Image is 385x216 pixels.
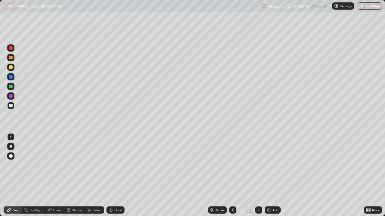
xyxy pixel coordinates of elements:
p: IONIC EQUILIBRIUM - 34 [18,4,61,8]
div: Pen [13,208,18,211]
div: 5 [249,207,253,213]
img: end-class-cross [360,4,365,8]
p: Recording [268,4,285,8]
div: 5 [239,208,245,212]
div: Select [93,208,102,211]
div: More [372,208,380,211]
button: End Class [358,2,382,10]
div: Undo [115,208,122,211]
p: LIVE [5,4,14,8]
div: Highlight [29,208,43,211]
div: / [246,208,248,212]
div: Eraser [53,208,62,211]
div: Shapes [72,208,82,211]
img: recording.375f2c34.svg [262,4,266,8]
div: Add [273,208,278,211]
img: add-slide-button [266,208,271,212]
div: Slides [216,208,224,211]
p: Settings [340,4,352,7]
img: class-settings-icons [334,4,339,8]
